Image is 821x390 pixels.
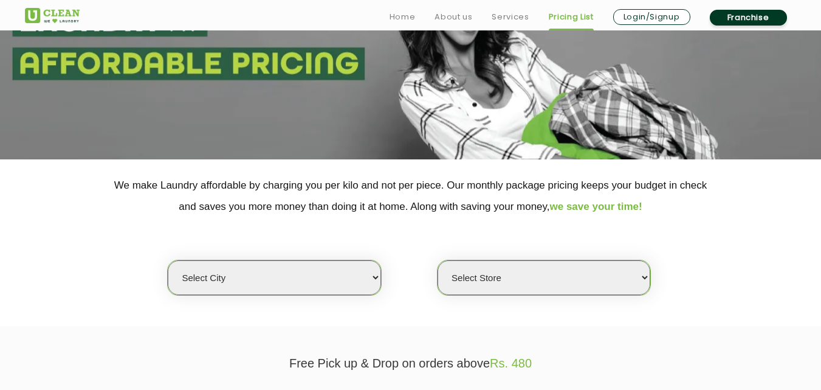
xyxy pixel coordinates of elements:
[710,10,787,26] a: Franchise
[550,201,642,212] span: we save your time!
[25,8,80,23] img: UClean Laundry and Dry Cleaning
[25,357,797,371] p: Free Pick up & Drop on orders above
[492,10,529,24] a: Services
[435,10,472,24] a: About us
[613,9,690,25] a: Login/Signup
[390,10,416,24] a: Home
[25,175,797,217] p: We make Laundry affordable by charging you per kilo and not per piece. Our monthly package pricin...
[490,357,532,370] span: Rs. 480
[549,10,594,24] a: Pricing List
